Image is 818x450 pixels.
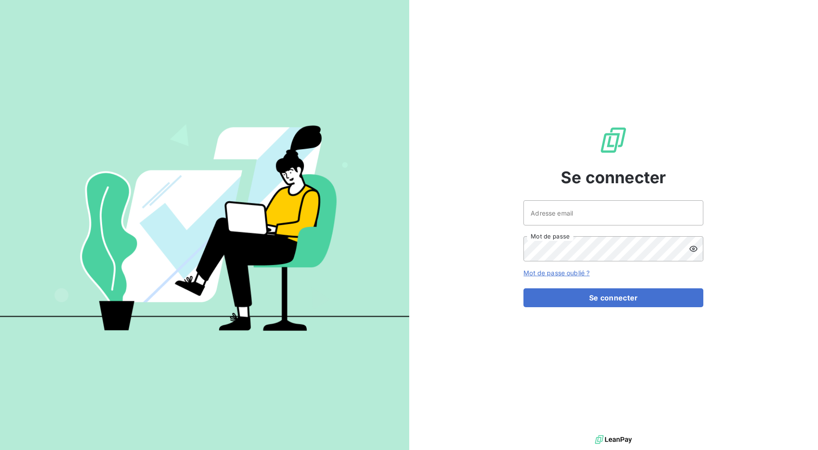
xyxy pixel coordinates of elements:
span: Se connecter [561,165,666,190]
button: Se connecter [523,288,703,307]
img: Logo LeanPay [599,126,628,154]
img: logo [595,433,632,446]
a: Mot de passe oublié ? [523,269,590,277]
input: placeholder [523,200,703,225]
